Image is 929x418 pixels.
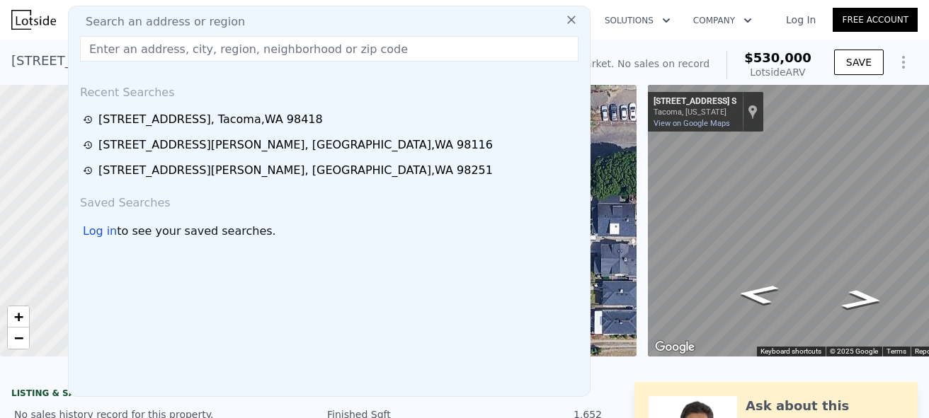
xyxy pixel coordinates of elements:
[682,8,763,33] button: Company
[744,50,811,65] span: $530,000
[83,137,580,153] a: [STREET_ADDRESS][PERSON_NAME], [GEOGRAPHIC_DATA],WA 98116
[117,223,275,240] span: to see your saved searches.
[769,13,833,27] a: Log In
[834,50,884,75] button: SAVE
[654,96,736,108] div: [STREET_ADDRESS] S
[654,108,736,117] div: Tacoma, [US_STATE]
[824,285,901,315] path: Go North, Park Ave. S
[11,388,295,402] div: LISTING & SALE HISTORY
[654,119,730,128] a: View on Google Maps
[887,347,906,355] a: Terms (opens in new tab)
[98,162,493,179] div: [STREET_ADDRESS][PERSON_NAME] , [GEOGRAPHIC_DATA] , WA 98251
[719,279,797,309] path: Go South, Park Ave. S
[83,162,580,179] a: [STREET_ADDRESS][PERSON_NAME], [GEOGRAPHIC_DATA],WA 98251
[559,57,709,71] div: Off Market. No sales on record
[14,308,23,325] span: +
[744,65,811,79] div: Lotside ARV
[74,13,245,30] span: Search an address or region
[593,8,682,33] button: Solutions
[8,327,29,349] a: Zoom out
[760,347,821,356] button: Keyboard shortcuts
[11,10,56,30] img: Lotside
[830,347,878,355] span: © 2025 Google
[651,338,698,356] img: Google
[651,338,698,356] a: Open this area in Google Maps (opens a new window)
[74,183,584,217] div: Saved Searches
[833,8,918,32] a: Free Account
[14,329,23,347] span: −
[748,104,758,120] a: Show location on map
[83,223,117,240] div: Log in
[80,36,579,62] input: Enter an address, city, region, neighborhood or zip code
[11,51,268,71] div: [STREET_ADDRESS] , Tacoma , WA 98418
[98,137,493,153] div: [STREET_ADDRESS][PERSON_NAME] , [GEOGRAPHIC_DATA] , WA 98116
[74,73,584,107] div: Recent Searches
[83,111,580,128] a: [STREET_ADDRESS], Tacoma,WA 98418
[8,306,29,327] a: Zoom in
[889,48,918,76] button: Show Options
[98,111,323,128] div: [STREET_ADDRESS] , Tacoma , WA 98418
